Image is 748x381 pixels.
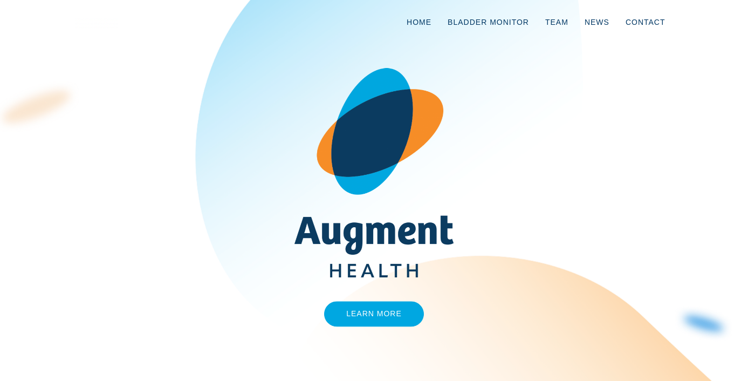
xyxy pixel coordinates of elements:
[537,4,577,40] a: Team
[399,4,440,40] a: Home
[617,4,674,40] a: Contact
[440,4,537,40] a: Bladder Monitor
[286,68,462,277] img: AugmentHealth_FullColor_Transparent.png
[577,4,617,40] a: News
[324,302,424,327] a: Learn More
[75,18,118,29] img: logo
